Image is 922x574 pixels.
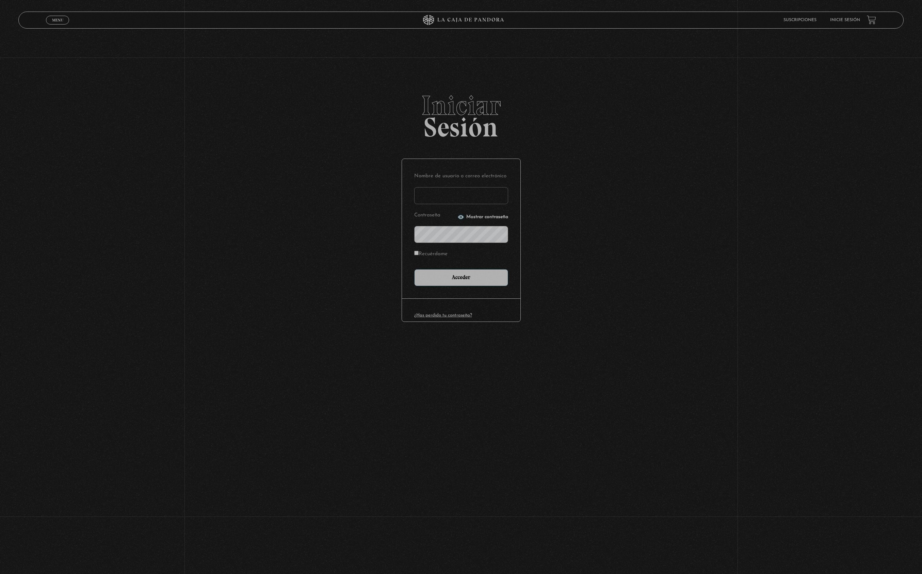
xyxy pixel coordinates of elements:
span: Menu [52,18,63,22]
span: Cerrar [50,24,66,29]
input: Acceder [414,269,508,286]
label: Contraseña [414,210,455,221]
a: View your shopping cart [867,15,876,24]
a: Inicie sesión [830,18,860,22]
label: Recuérdame [414,249,448,260]
button: Mostrar contraseña [457,214,508,220]
span: Iniciar [18,92,904,119]
h2: Sesión [18,92,904,135]
span: Mostrar contraseña [466,215,508,219]
a: Suscripciones [783,18,816,22]
a: ¿Has perdido tu contraseña? [414,313,472,317]
label: Nombre de usuario o correo electrónico [414,171,508,182]
input: Recuérdame [414,251,419,255]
